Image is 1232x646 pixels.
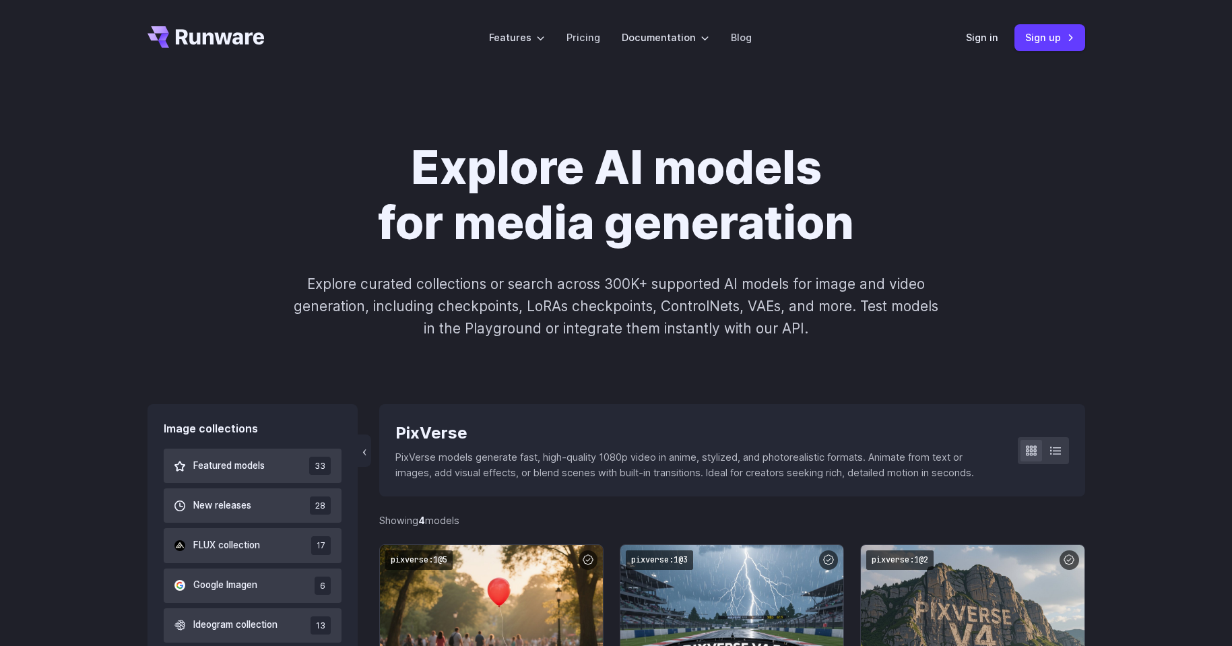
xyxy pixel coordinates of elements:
a: Sign in [966,30,998,45]
code: pixverse:1@5 [385,550,453,570]
button: Ideogram collection 13 [164,608,342,643]
span: Google Imagen [193,578,257,593]
span: 28 [310,496,331,515]
a: Pricing [566,30,600,45]
code: pixverse:1@2 [866,550,934,570]
a: Blog [731,30,752,45]
span: 6 [315,577,331,595]
label: Features [489,30,545,45]
span: 13 [311,616,331,635]
button: New releases 28 [164,488,342,523]
span: 33 [309,457,331,475]
code: pixverse:1@3 [626,550,693,570]
div: Showing models [379,513,459,528]
div: Image collections [164,420,342,438]
a: Go to / [148,26,265,48]
a: Sign up [1014,24,1085,51]
button: ‹ [358,434,371,467]
button: FLUX collection 17 [164,528,342,562]
p: Explore curated collections or search across 300K+ supported AI models for image and video genera... [288,273,944,340]
h1: Explore AI models for media generation [241,140,992,251]
span: Featured models [193,459,265,474]
label: Documentation [622,30,709,45]
span: 17 [311,536,331,554]
span: FLUX collection [193,538,260,553]
span: Ideogram collection [193,618,278,633]
div: PixVerse [395,420,996,446]
p: PixVerse models generate fast, high-quality 1080p video in anime, stylized, and photorealistic fo... [395,449,996,480]
button: Featured models 33 [164,449,342,483]
strong: 4 [418,515,425,526]
button: Google Imagen 6 [164,569,342,603]
span: New releases [193,498,251,513]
